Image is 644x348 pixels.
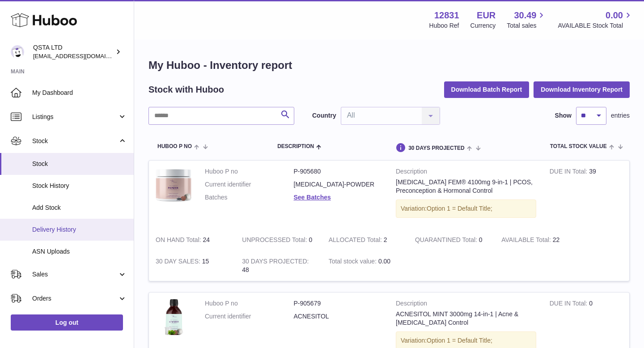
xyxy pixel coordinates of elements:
span: [EMAIL_ADDRESS][DOMAIN_NAME] [33,52,131,59]
td: 2 [322,229,408,251]
strong: Total stock value [329,258,378,267]
strong: Description [396,299,536,310]
span: ASN Uploads [32,247,127,256]
h2: Stock with Huboo [148,84,224,96]
span: entries [611,111,630,120]
strong: EUR [477,9,496,21]
strong: 30 DAYS PROJECTED [242,258,309,267]
span: 0 [479,236,483,243]
span: Option 1 = Default Title; [427,205,492,212]
strong: 30 DAY SALES [156,258,202,267]
img: product image [156,167,191,203]
a: See Batches [294,194,331,201]
button: Download Batch Report [444,81,530,98]
img: product image [156,299,191,335]
span: 30.49 [514,9,536,21]
span: Total stock value [550,144,607,149]
strong: 12831 [434,9,459,21]
span: AVAILABLE Stock Total [558,21,633,30]
dt: Batches [205,193,294,202]
label: Show [555,111,572,120]
div: Currency [470,21,496,30]
a: 0.00 AVAILABLE Stock Total [558,9,633,30]
td: 22 [495,229,581,251]
h1: My Huboo - Inventory report [148,58,630,72]
span: Add Stock [32,204,127,212]
label: Country [312,111,336,120]
td: 39 [543,161,629,229]
div: Variation: [396,199,536,218]
dt: Huboo P no [205,167,294,176]
span: 30 DAYS PROJECTED [408,145,465,151]
span: 0.00 [378,258,390,265]
span: Orders [32,294,118,303]
span: Option 1 = Default Title; [427,337,492,344]
td: 24 [149,229,235,251]
span: Stock [32,137,118,145]
strong: AVAILABLE Total [501,236,552,246]
span: Stock [32,160,127,168]
dd: [MEDICAL_DATA]-POWDER [294,180,383,189]
strong: DUE IN Total [550,300,589,309]
strong: ALLOCATED Total [329,236,384,246]
a: 30.49 Total sales [507,9,547,30]
dd: ACNESITOL [294,312,383,321]
span: Total sales [507,21,547,30]
td: 0 [235,229,322,251]
div: Huboo Ref [429,21,459,30]
dd: P-905679 [294,299,383,308]
button: Download Inventory Report [534,81,630,98]
span: Description [277,144,314,149]
span: Stock History [32,182,127,190]
strong: UNPROCESSED Total [242,236,309,246]
strong: DUE IN Total [550,168,589,177]
span: My Dashboard [32,89,127,97]
span: Sales [32,270,118,279]
strong: ON HAND Total [156,236,203,246]
div: ACNESITOL MINT 3000mg 14-in-1 | Acne & [MEDICAL_DATA] Control [396,310,536,327]
dd: P-905680 [294,167,383,176]
a: Log out [11,314,123,331]
strong: QUARANTINED Total [415,236,479,246]
td: 15 [149,250,235,281]
strong: Description [396,167,536,178]
dt: Current identifier [205,312,294,321]
dt: Huboo P no [205,299,294,308]
div: QSTA LTD [33,43,114,60]
span: 0.00 [606,9,623,21]
img: rodcp10@gmail.com [11,45,24,59]
td: 48 [235,250,322,281]
span: Listings [32,113,118,121]
span: Huboo P no [157,144,192,149]
dt: Current identifier [205,180,294,189]
span: Delivery History [32,225,127,234]
div: [MEDICAL_DATA] FEM® 4100mg 9-in-1 | PCOS, Preconception & Hormonal Control [396,178,536,195]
